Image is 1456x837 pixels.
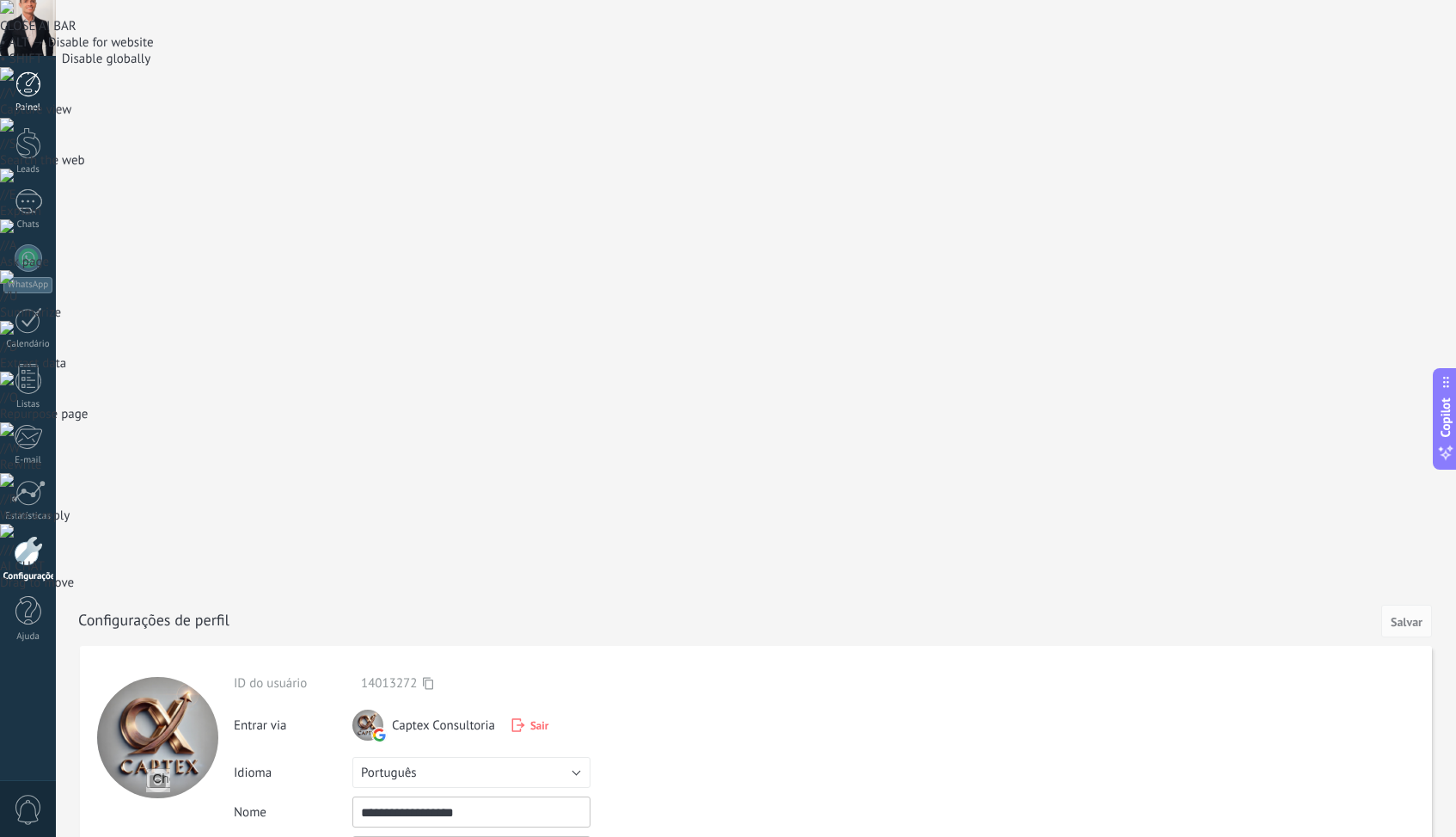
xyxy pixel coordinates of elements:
[1391,616,1422,628] span: Salvar
[234,804,352,821] div: Nome
[1381,605,1432,637] button: Salvar
[234,765,352,781] div: Idioma
[234,675,352,692] div: ID do usuário
[392,717,495,734] span: Captex Consultoria
[530,718,548,733] span: Sair
[361,675,417,692] span: 14013272
[361,765,417,781] span: Português
[3,631,53,643] div: Ajuda
[234,708,352,734] div: Entrar via
[352,757,590,788] button: Português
